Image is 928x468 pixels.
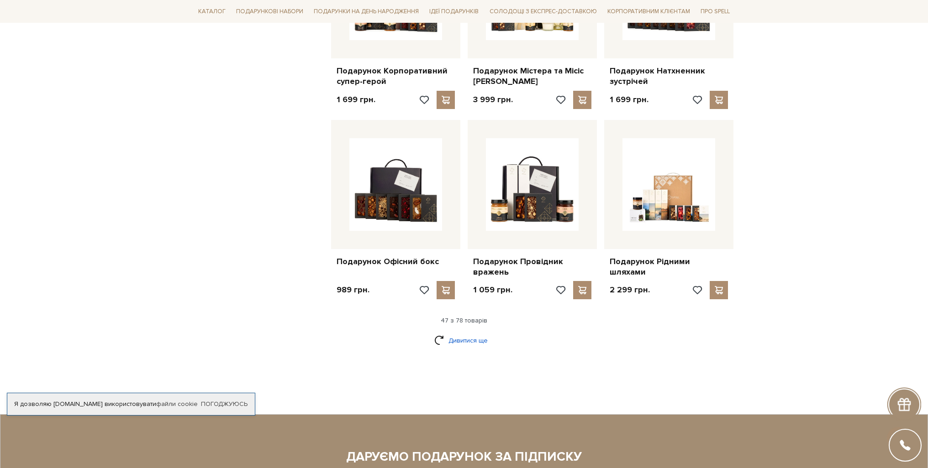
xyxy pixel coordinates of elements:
[201,400,248,408] a: Погоджуюсь
[337,94,375,105] p: 1 699 грн.
[697,5,733,19] span: Про Spell
[232,5,307,19] span: Подарункові набори
[191,317,737,325] div: 47 з 78 товарів
[473,256,591,278] a: Подарунок Провідник вражень
[473,94,513,105] p: 3 999 грн.
[156,400,198,408] a: файли cookie
[434,333,494,348] a: Дивитися ще
[604,4,694,19] a: Корпоративним клієнтам
[610,66,728,87] a: Подарунок Натхненник зустрічей
[426,5,482,19] span: Ідеї подарунків
[610,256,728,278] a: Подарунок Рідними шляхами
[310,5,422,19] span: Подарунки на День народження
[473,66,591,87] a: Подарунок Містера та Місіс [PERSON_NAME]
[7,400,255,408] div: Я дозволяю [DOMAIN_NAME] використовувати
[337,66,455,87] a: Подарунок Корпоративний супер-герой
[473,285,512,295] p: 1 059 грн.
[195,5,229,19] span: Каталог
[337,256,455,267] a: Подарунок Офісний бокс
[486,4,601,19] a: Солодощі з експрес-доставкою
[610,285,650,295] p: 2 299 грн.
[337,285,369,295] p: 989 грн.
[610,94,649,105] p: 1 699 грн.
